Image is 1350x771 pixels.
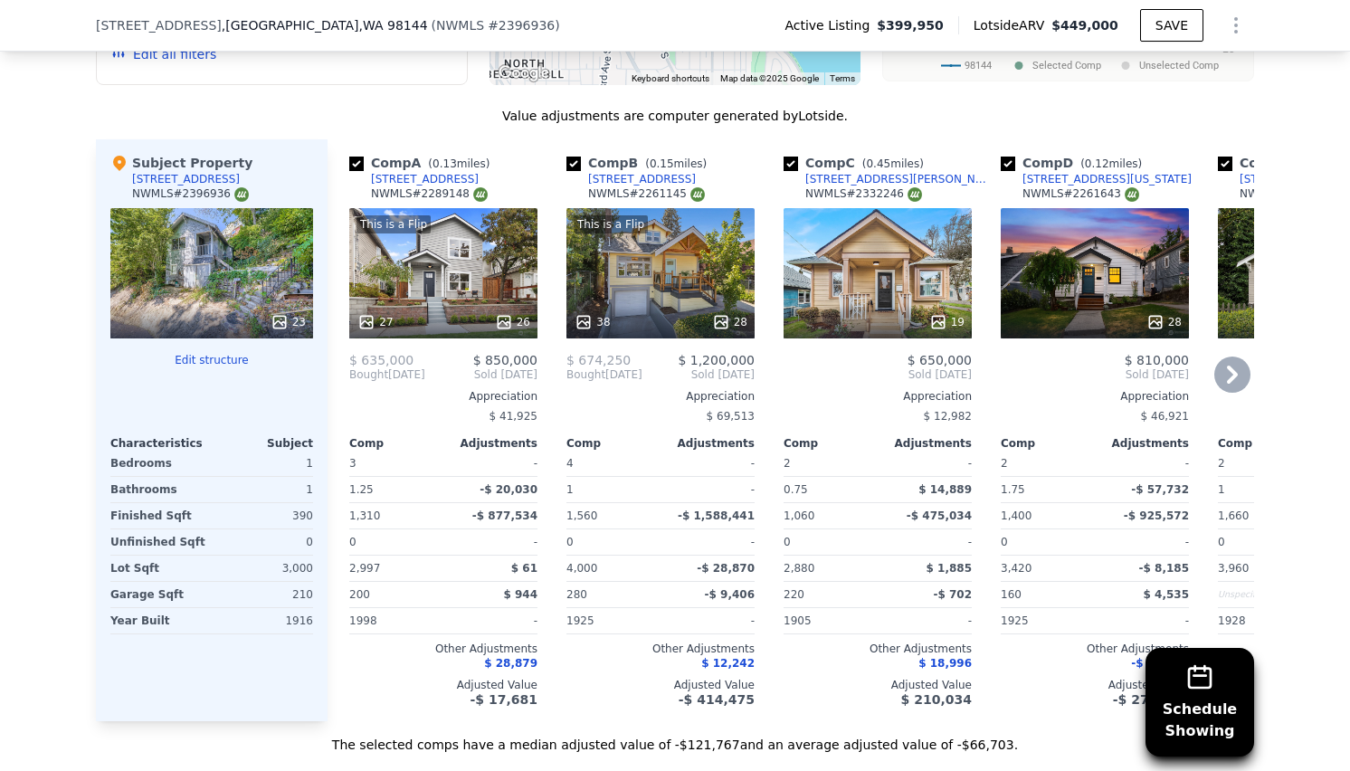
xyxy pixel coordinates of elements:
div: [STREET_ADDRESS] [132,172,240,186]
span: Bought [566,367,605,382]
div: Bedrooms [110,451,208,476]
span: Bought [349,367,388,382]
span: 1,310 [349,509,380,522]
div: Comp A [349,154,497,172]
img: NWMLS Logo [234,187,249,202]
span: Sold [DATE] [425,367,537,382]
span: 200 [349,588,370,601]
span: [STREET_ADDRESS] [96,16,222,34]
div: 38 [575,313,610,331]
span: $ 4,535 [1144,588,1189,601]
div: 28 [1146,313,1182,331]
span: $399,950 [877,16,944,34]
div: Adjustments [661,436,755,451]
div: 1 [1218,477,1308,502]
div: NWMLS # 2261145 [588,186,705,202]
span: $ 12,242 [701,657,755,670]
div: Appreciation [784,389,972,404]
span: 2 [784,457,791,470]
span: 4 [566,457,574,470]
div: Comp C [784,154,931,172]
span: 3 [349,457,357,470]
div: 28 [712,313,747,331]
span: ( miles) [855,157,931,170]
div: NWMLS # 2289148 [371,186,488,202]
div: - [447,529,537,555]
div: Adjustments [878,436,972,451]
div: Unspecified [1218,582,1308,607]
span: -$ 273,534 [1113,692,1189,707]
div: Bathrooms [110,477,208,502]
div: - [664,608,755,633]
a: [STREET_ADDRESS][PERSON_NAME] [784,172,993,186]
div: Adjusted Value [349,678,537,692]
span: Lotside ARV [974,16,1051,34]
div: 210 [215,582,313,607]
div: - [1098,608,1189,633]
span: $ 674,250 [566,353,631,367]
img: NWMLS Logo [690,187,705,202]
span: 3,960 [1218,562,1249,575]
span: -$ 414,475 [679,692,755,707]
div: Comp [349,436,443,451]
span: $ 650,000 [908,353,972,367]
a: [STREET_ADDRESS] [349,172,479,186]
a: Terms (opens in new tab) [830,73,855,83]
img: NWMLS Logo [1125,187,1139,202]
div: This is a Flip [574,215,648,233]
span: $ 28,879 [484,657,537,670]
a: [STREET_ADDRESS][US_STATE] [1001,172,1192,186]
span: $ 14,889 [918,483,972,496]
span: -$ 9,406 [705,588,755,601]
span: Map data ©2025 Google [720,73,819,83]
div: Adjusted Value [566,678,755,692]
span: -$ 8,185 [1139,562,1189,575]
span: -$ 702 [933,588,972,601]
div: Adjusted Value [784,678,972,692]
div: Garage Sqft [110,582,208,607]
span: 2 [1218,457,1225,470]
span: $ 810,000 [1125,353,1189,367]
div: [STREET_ADDRESS][PERSON_NAME] [805,172,993,186]
div: 1916 [215,608,313,633]
span: # 2396936 [488,18,555,33]
span: 4,000 [566,562,597,575]
div: 390 [215,503,313,528]
div: NWMLS # 2332246 [805,186,922,202]
span: 2,880 [784,562,814,575]
div: - [664,477,755,502]
span: ( miles) [421,157,497,170]
span: $ 1,200,000 [678,353,755,367]
button: SAVE [1140,9,1203,42]
div: 26 [495,313,530,331]
div: ( ) [432,16,560,34]
span: -$ 1,588,441 [678,509,755,522]
div: - [447,608,537,633]
div: - [881,451,972,476]
div: Characteristics [110,436,212,451]
text: Unselected Comp [1139,60,1219,71]
span: 0 [349,536,357,548]
span: ( miles) [638,157,714,170]
div: [STREET_ADDRESS][US_STATE] [1022,172,1192,186]
a: Open this area in Google Maps (opens a new window) [494,62,554,85]
span: -$ 28,870 [697,562,755,575]
div: 19 [929,313,965,331]
div: 23 [271,313,306,331]
span: $ 850,000 [473,353,537,367]
div: 1925 [1001,608,1091,633]
button: Edit all filters [111,45,216,63]
div: 1 [566,477,657,502]
span: $ 944 [503,588,537,601]
span: $ 18,996 [918,657,972,670]
div: 3,000 [215,556,313,581]
span: $ 635,000 [349,353,414,367]
a: [STREET_ADDRESS] [1218,172,1347,186]
span: -$ 20,030 [480,483,537,496]
span: Sold [DATE] [784,367,972,382]
span: 0 [1218,536,1225,548]
div: Comp [566,436,661,451]
div: 0 [215,529,313,555]
span: -$ 925,572 [1124,509,1189,522]
span: $ 69,513 [707,410,755,423]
